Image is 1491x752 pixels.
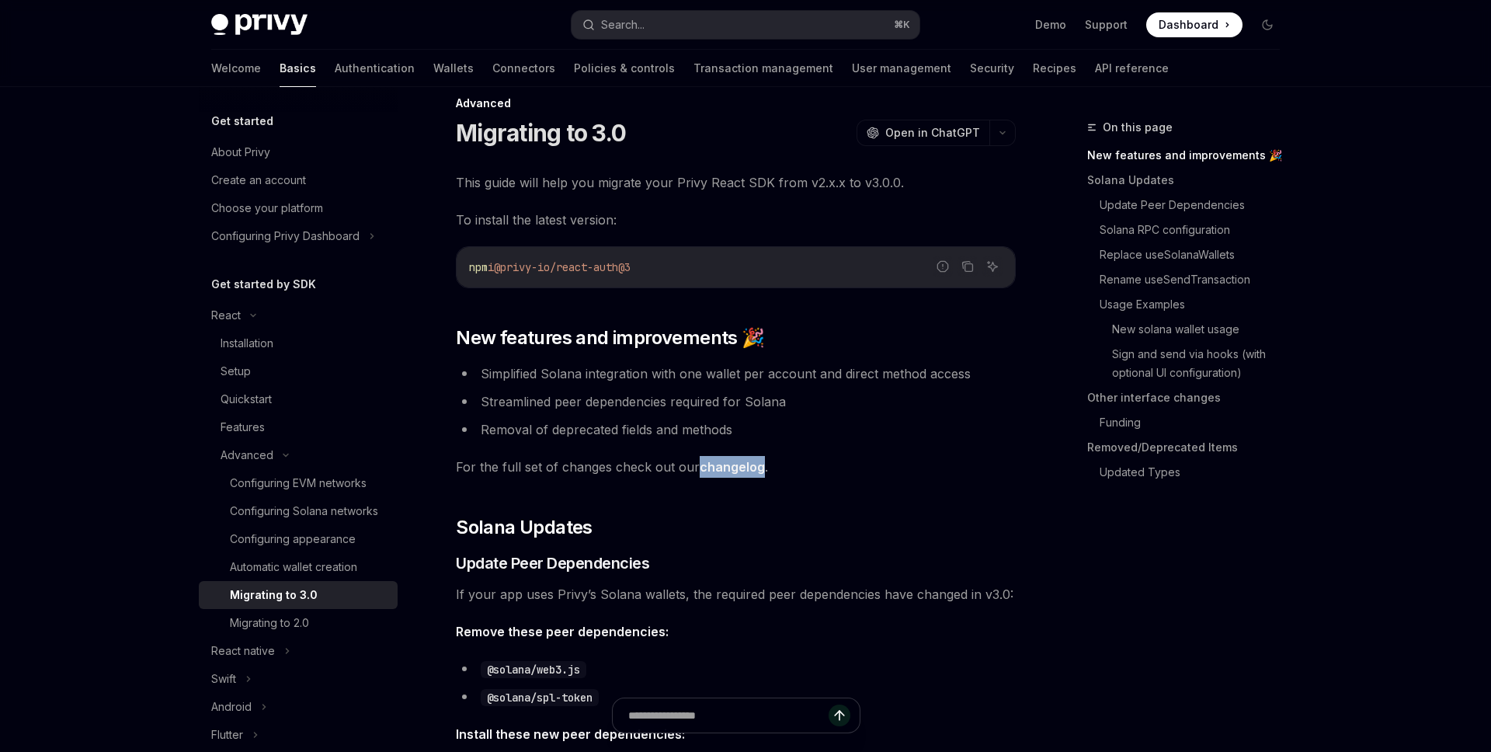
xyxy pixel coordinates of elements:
div: React native [211,642,275,660]
a: Replace useSolanaWallets [1100,242,1292,267]
button: Report incorrect code [933,256,953,277]
span: On this page [1103,118,1173,137]
li: Simplified Solana integration with one wallet per account and direct method access [456,363,1016,385]
button: Copy the contents from the code block [958,256,978,277]
a: Migrating to 2.0 [199,609,398,637]
a: Features [199,413,398,441]
div: Features [221,418,265,437]
a: Recipes [1033,50,1076,87]
button: Toggle dark mode [1255,12,1280,37]
span: Solana Updates [456,515,593,540]
a: Usage Examples [1100,292,1292,317]
span: If your app uses Privy’s Solana wallets, the required peer dependencies have changed in v3.0: [456,583,1016,605]
a: Sign and send via hooks (with optional UI configuration) [1112,342,1292,385]
span: ⌘ K [894,19,910,31]
a: Solana RPC configuration [1100,218,1292,242]
a: Removed/Deprecated Items [1087,435,1292,460]
div: Android [211,698,252,716]
div: Automatic wallet creation [230,558,357,576]
a: Dashboard [1146,12,1242,37]
div: Advanced [221,446,273,465]
div: Configuring appearance [230,530,356,548]
div: Configuring Solana networks [230,502,378,520]
button: Ask AI [982,256,1003,277]
button: Send message [829,705,850,726]
h5: Get started [211,112,273,131]
div: Choose your platform [211,199,323,218]
a: Choose your platform [199,194,398,222]
h5: Get started by SDK [211,275,316,294]
span: i [488,260,494,274]
div: Create an account [211,171,306,190]
a: Configuring EVM networks [199,469,398,497]
a: API reference [1095,50,1169,87]
a: Setup [199,357,398,385]
li: Removal of deprecated fields and methods [456,419,1016,440]
a: Funding [1100,410,1292,435]
a: New features and improvements 🎉 [1087,143,1292,168]
h1: Migrating to 3.0 [456,119,626,147]
div: About Privy [211,143,270,162]
div: Setup [221,362,251,381]
a: Connectors [492,50,555,87]
span: @privy-io/react-auth@3 [494,260,631,274]
a: Updated Types [1100,460,1292,485]
a: Installation [199,329,398,357]
span: This guide will help you migrate your Privy React SDK from v2.x.x to v3.0.0. [456,172,1016,193]
a: Support [1085,17,1128,33]
a: Migrating to 3.0 [199,581,398,609]
a: Create an account [199,166,398,194]
code: @solana/web3.js [481,661,586,678]
a: Configuring appearance [199,525,398,553]
a: Authentication [335,50,415,87]
span: npm [469,260,488,274]
button: Open in ChatGPT [857,120,989,146]
div: Quickstart [221,390,272,409]
a: changelog [700,459,765,475]
span: Open in ChatGPT [885,125,980,141]
div: Installation [221,334,273,353]
span: New features and improvements 🎉 [456,326,764,350]
a: New solana wallet usage [1112,317,1292,342]
div: Configuring EVM networks [230,474,367,493]
a: Solana Updates [1087,168,1292,193]
a: Configuring Solana networks [199,497,398,525]
a: User management [852,50,951,87]
span: For the full set of changes check out our . [456,456,1016,478]
a: Welcome [211,50,261,87]
a: Rename useSendTransaction [1100,267,1292,292]
a: Automatic wallet creation [199,553,398,581]
div: Configuring Privy Dashboard [211,227,360,245]
a: About Privy [199,138,398,166]
button: Search...⌘K [572,11,919,39]
div: Migrating to 3.0 [230,586,318,604]
div: React [211,306,241,325]
a: Security [970,50,1014,87]
a: Demo [1035,17,1066,33]
a: Policies & controls [574,50,675,87]
span: To install the latest version: [456,209,1016,231]
div: Swift [211,670,236,688]
img: dark logo [211,14,308,36]
div: Search... [601,16,645,34]
div: Flutter [211,726,243,744]
span: Dashboard [1159,17,1218,33]
a: Update Peer Dependencies [1100,193,1292,218]
div: Advanced [456,96,1016,111]
a: Quickstart [199,385,398,413]
a: Other interface changes [1087,385,1292,410]
a: Transaction management [693,50,833,87]
code: @solana/spl-token [481,689,599,706]
strong: Remove these peer dependencies: [456,624,669,639]
li: Streamlined peer dependencies required for Solana [456,391,1016,413]
div: Migrating to 2.0 [230,614,309,632]
a: Basics [280,50,316,87]
span: Update Peer Dependencies [456,552,649,574]
a: Wallets [433,50,474,87]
